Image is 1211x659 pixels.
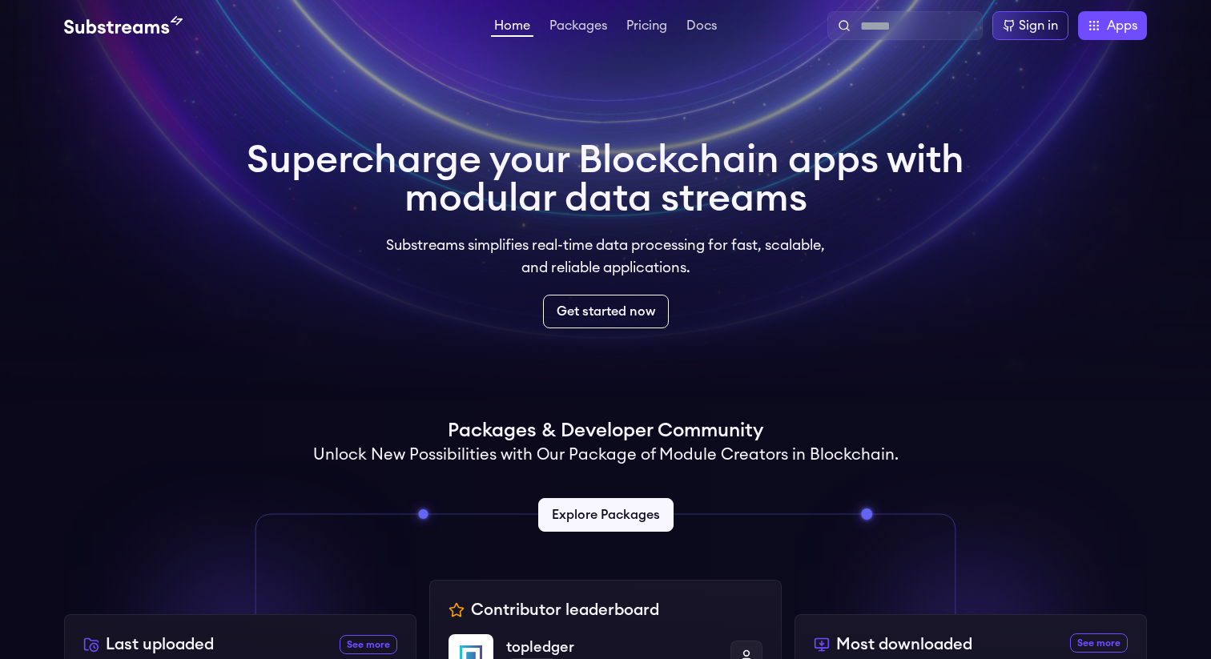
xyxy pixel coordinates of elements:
[683,19,720,35] a: Docs
[1019,16,1058,35] div: Sign in
[313,444,899,466] h2: Unlock New Possibilities with Our Package of Module Creators in Blockchain.
[64,16,183,35] img: Substream's logo
[340,635,397,654] a: See more recently uploaded packages
[1107,16,1137,35] span: Apps
[543,295,669,328] a: Get started now
[506,636,718,658] p: topledger
[1070,633,1128,653] a: See more most downloaded packages
[375,234,836,279] p: Substreams simplifies real-time data processing for fast, scalable, and reliable applications.
[448,418,763,444] h1: Packages & Developer Community
[546,19,610,35] a: Packages
[623,19,670,35] a: Pricing
[992,11,1068,40] a: Sign in
[247,141,964,218] h1: Supercharge your Blockchain apps with modular data streams
[491,19,533,37] a: Home
[538,498,674,532] a: Explore Packages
